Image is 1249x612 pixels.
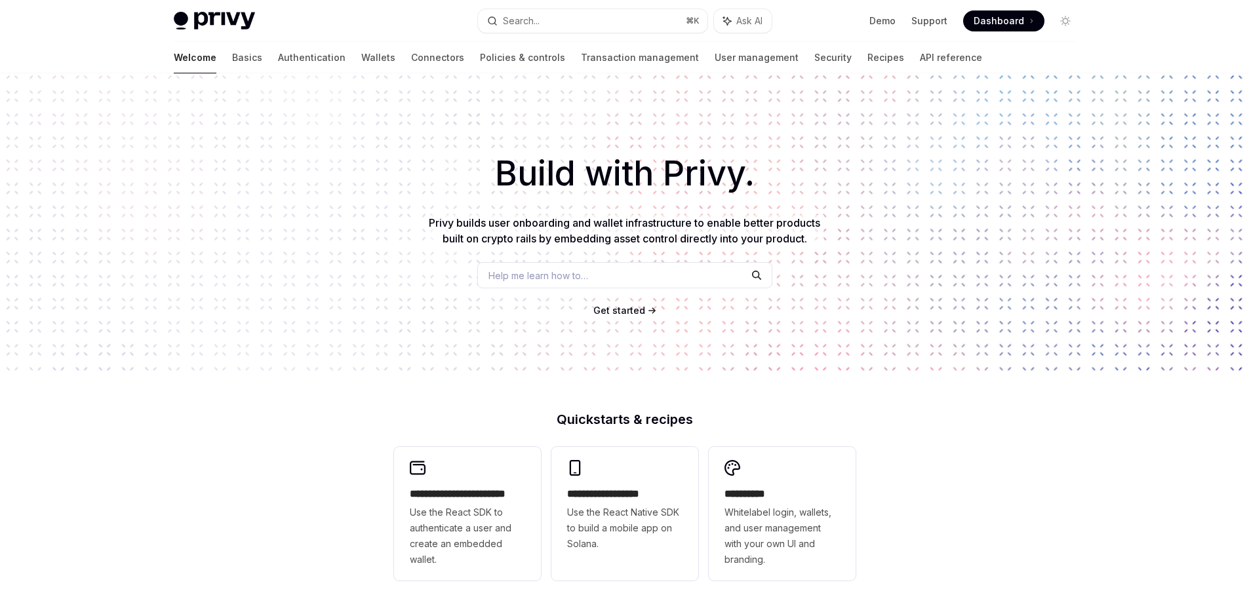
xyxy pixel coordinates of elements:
[963,10,1044,31] a: Dashboard
[1055,10,1076,31] button: Toggle dark mode
[174,42,216,73] a: Welcome
[503,13,540,29] div: Search...
[736,14,763,28] span: Ask AI
[567,505,683,552] span: Use the React Native SDK to build a mobile app on Solana.
[714,9,772,33] button: Ask AI
[581,42,699,73] a: Transaction management
[480,42,565,73] a: Policies & controls
[709,447,856,581] a: **** *****Whitelabel login, wallets, and user management with your own UI and branding.
[593,304,645,317] a: Get started
[867,42,904,73] a: Recipes
[869,14,896,28] a: Demo
[478,9,707,33] button: Search...⌘K
[21,148,1228,199] h1: Build with Privy.
[974,14,1024,28] span: Dashboard
[920,42,982,73] a: API reference
[278,42,346,73] a: Authentication
[232,42,262,73] a: Basics
[724,505,840,567] span: Whitelabel login, wallets, and user management with your own UI and branding.
[411,42,464,73] a: Connectors
[686,16,700,26] span: ⌘ K
[814,42,852,73] a: Security
[551,447,698,581] a: **** **** **** ***Use the React Native SDK to build a mobile app on Solana.
[488,269,588,282] span: Help me learn how to…
[410,505,525,567] span: Use the React SDK to authenticate a user and create an embedded wallet.
[715,42,799,73] a: User management
[174,12,255,30] img: light logo
[429,216,820,245] span: Privy builds user onboarding and wallet infrastructure to enable better products built on crypto ...
[593,305,645,316] span: Get started
[911,14,947,28] a: Support
[394,413,856,426] h2: Quickstarts & recipes
[361,42,395,73] a: Wallets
